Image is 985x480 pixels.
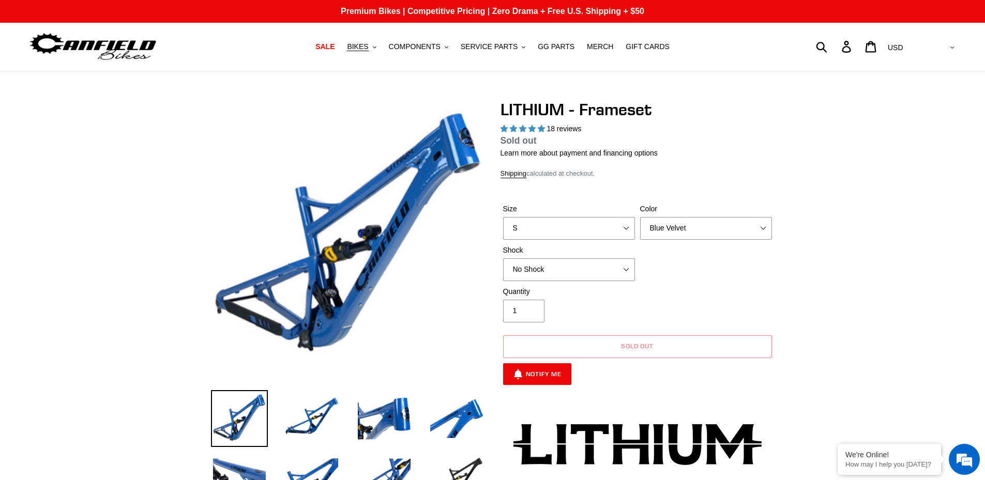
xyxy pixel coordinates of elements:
span: Sold out [621,342,654,350]
a: GG PARTS [533,40,580,54]
div: We're Online! [845,451,933,459]
span: 18 reviews [547,125,581,133]
label: Color [640,204,772,214]
img: Load image into Gallery viewer, LITHIUM - Frameset [283,390,340,447]
label: Shock [503,245,635,256]
span: BIKES [347,42,368,51]
a: Shipping [501,169,527,178]
a: Learn more about payment and financing options [501,149,658,157]
h1: LITHIUM - Frameset [501,100,775,119]
button: Notify Me [503,363,572,385]
a: SALE [310,40,340,54]
span: Sold out [501,135,537,146]
img: Load image into Gallery viewer, LITHIUM - Frameset [428,390,485,447]
button: Sold out [503,335,772,358]
span: 5.00 stars [501,125,547,133]
input: Search [822,35,848,58]
span: SALE [315,42,335,51]
span: GIFT CARDS [626,42,670,51]
span: GG PARTS [538,42,574,51]
span: COMPONENTS [389,42,441,51]
button: COMPONENTS [384,40,453,54]
span: MERCH [587,42,613,51]
div: calculated at checkout. [501,168,775,179]
label: Quantity [503,286,635,297]
a: MERCH [582,40,618,54]
label: Size [503,204,635,214]
a: GIFT CARDS [620,40,675,54]
span: SERVICE PARTS [461,42,518,51]
button: SERVICE PARTS [456,40,531,54]
p: How may I help you today? [845,460,933,468]
img: Lithium-Logo_480x480.png [513,424,762,465]
img: Load image into Gallery viewer, LITHIUM - Frameset [211,390,268,447]
button: BIKES [342,40,381,54]
img: Load image into Gallery viewer, LITHIUM - Frameset [356,390,413,447]
img: Canfield Bikes [28,30,158,63]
